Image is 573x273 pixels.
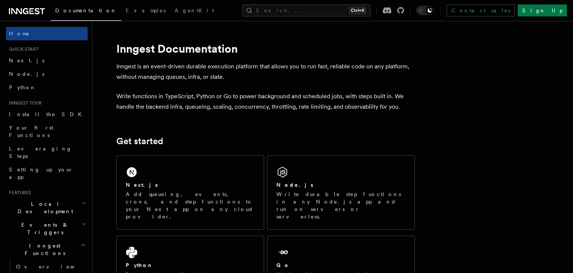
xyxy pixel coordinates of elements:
[276,181,313,189] h2: Node.js
[51,2,121,21] a: Documentation
[9,30,30,37] span: Home
[6,163,88,184] a: Setting up your app
[6,239,88,260] button: Inngest Functions
[9,125,53,138] span: Your first Functions
[116,136,163,146] a: Get started
[175,7,214,13] span: AgentKit
[6,46,38,52] span: Quick start
[6,142,88,163] a: Leveraging Steps
[6,108,88,121] a: Install the SDK
[116,91,415,112] p: Write functions in TypeScript, Python or Go to power background and scheduled jobs, with steps bu...
[6,54,88,67] a: Next.js
[9,167,73,180] span: Setting up your app
[9,146,72,159] span: Leveraging Steps
[6,242,81,257] span: Inngest Functions
[447,4,515,16] a: Contact sales
[6,67,88,81] a: Node.js
[276,261,290,269] h2: Go
[6,100,42,106] span: Inngest tour
[6,221,81,236] span: Events & Triggers
[6,81,88,94] a: Python
[6,27,88,40] a: Home
[116,61,415,82] p: Inngest is an event-driven durable execution platform that allows you to run fast, reliable code ...
[126,7,166,13] span: Examples
[242,4,370,16] button: Search...Ctrl+K
[9,71,44,77] span: Node.js
[276,190,406,220] p: Write durable step functions in any Node.js app and run on servers or serverless.
[6,218,88,239] button: Events & Triggers
[6,190,31,196] span: Features
[349,7,366,14] kbd: Ctrl+K
[16,264,93,270] span: Overview
[416,6,434,15] button: Toggle dark mode
[126,190,255,220] p: Add queueing, events, crons, and step functions to your Next app on any cloud provider.
[55,7,117,13] span: Documentation
[121,2,170,20] a: Examples
[6,200,81,215] span: Local Development
[9,84,36,90] span: Python
[116,42,415,55] h1: Inngest Documentation
[9,111,86,117] span: Install the SDK
[9,58,44,63] span: Next.js
[170,2,219,20] a: AgentKit
[116,155,264,230] a: Next.jsAdd queueing, events, crons, and step functions to your Next app on any cloud provider.
[6,121,88,142] a: Your first Functions
[267,155,415,230] a: Node.jsWrite durable step functions in any Node.js app and run on servers or serverless.
[6,197,88,218] button: Local Development
[518,4,567,16] a: Sign Up
[126,261,153,269] h2: Python
[126,181,158,189] h2: Next.js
